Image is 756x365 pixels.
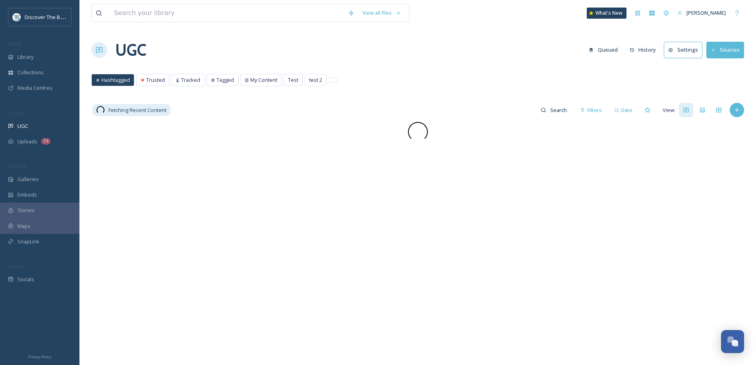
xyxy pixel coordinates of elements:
span: Collections [17,69,44,76]
button: History [626,42,660,58]
span: Fetching Recent Content [108,106,166,114]
span: Date [621,106,632,114]
span: Maps [17,222,31,230]
button: Queued [585,42,622,58]
a: Queued [585,42,626,58]
span: Test [288,76,298,84]
span: Embeds [17,191,37,199]
input: Search [546,102,572,118]
a: Privacy Policy [28,351,51,361]
span: Tagged [217,76,234,84]
button: Settings [664,42,702,58]
span: Galleries [17,176,39,183]
a: Settings [664,42,706,58]
span: test 2 [309,76,322,84]
a: History [626,42,664,58]
span: Library [17,53,33,61]
span: Tracked [181,76,200,84]
button: Open Chat [721,330,744,353]
span: Stories [17,207,35,214]
span: SnapLink [17,238,39,245]
button: Sources [706,42,744,58]
span: Media Centres [17,84,52,92]
span: Socials [17,276,34,283]
img: 1710423113617.jpeg [13,13,21,21]
span: Privacy Policy [28,354,51,359]
span: MEDIA [8,41,22,47]
span: Discover The Blue [25,13,68,21]
span: Filters [587,106,602,114]
span: My Content [250,76,277,84]
div: 74 [41,138,50,145]
span: COLLECT [8,110,25,116]
span: View: [663,106,675,114]
span: UGC [17,122,28,130]
span: Hashtagged [101,76,130,84]
a: [PERSON_NAME] [673,5,730,21]
span: Trusted [146,76,165,84]
a: View all files [358,5,405,21]
a: UGC [115,38,146,62]
span: WIDGETS [8,163,26,169]
span: [PERSON_NAME] [686,9,726,16]
span: SOCIALS [8,263,24,269]
input: Search your library [110,4,344,22]
a: What's New [587,8,626,19]
span: Uploads [17,138,37,145]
